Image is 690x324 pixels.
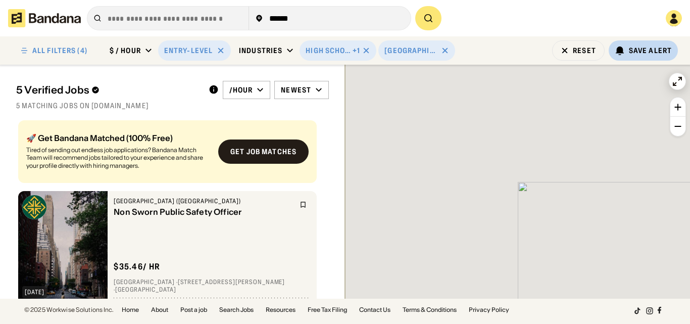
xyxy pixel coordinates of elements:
div: High School Diploma or GED [306,46,351,55]
div: Industries [239,46,282,55]
img: University of San Francisco (USF) logo [22,195,46,219]
a: Search Jobs [219,307,254,313]
div: [GEOGRAPHIC_DATA] ([GEOGRAPHIC_DATA]) [114,197,293,205]
div: © 2025 Workwise Solutions Inc. [24,307,114,313]
a: Free Tax Filing [308,307,347,313]
a: Terms & Conditions [403,307,457,313]
div: Non Sworn Public Safety Officer [114,207,293,217]
div: $ 35.46 / hr [114,261,160,272]
img: Bandana logotype [8,9,81,27]
div: [GEOGRAPHIC_DATA] · [STREET_ADDRESS][PERSON_NAME] · [GEOGRAPHIC_DATA] [114,278,311,294]
div: Entry-Level [164,46,213,55]
div: ALL FILTERS (4) [32,47,87,54]
a: Privacy Policy [469,307,509,313]
div: grid [16,116,329,299]
a: Post a job [180,307,207,313]
div: [GEOGRAPHIC_DATA] ([GEOGRAPHIC_DATA]) [384,46,437,55]
div: [DATE] [25,289,44,295]
a: Resources [266,307,295,313]
div: Tired of sending out endless job applications? Bandana Match Team will recommend jobs tailored to... [26,146,210,170]
div: Newest [281,85,311,95]
div: /hour [229,85,253,95]
a: About [151,307,168,313]
div: Get job matches [230,148,297,155]
div: 5 Verified Jobs [16,84,201,96]
div: $ / hour [110,46,141,55]
div: +1 [353,46,360,55]
div: 🚀 Get Bandana Matched (100% Free) [26,134,210,142]
div: 5 matching jobs on [DOMAIN_NAME] [16,101,329,110]
a: Home [122,307,139,313]
div: Reset [573,47,596,54]
a: Contact Us [359,307,390,313]
div: Save Alert [629,46,672,55]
